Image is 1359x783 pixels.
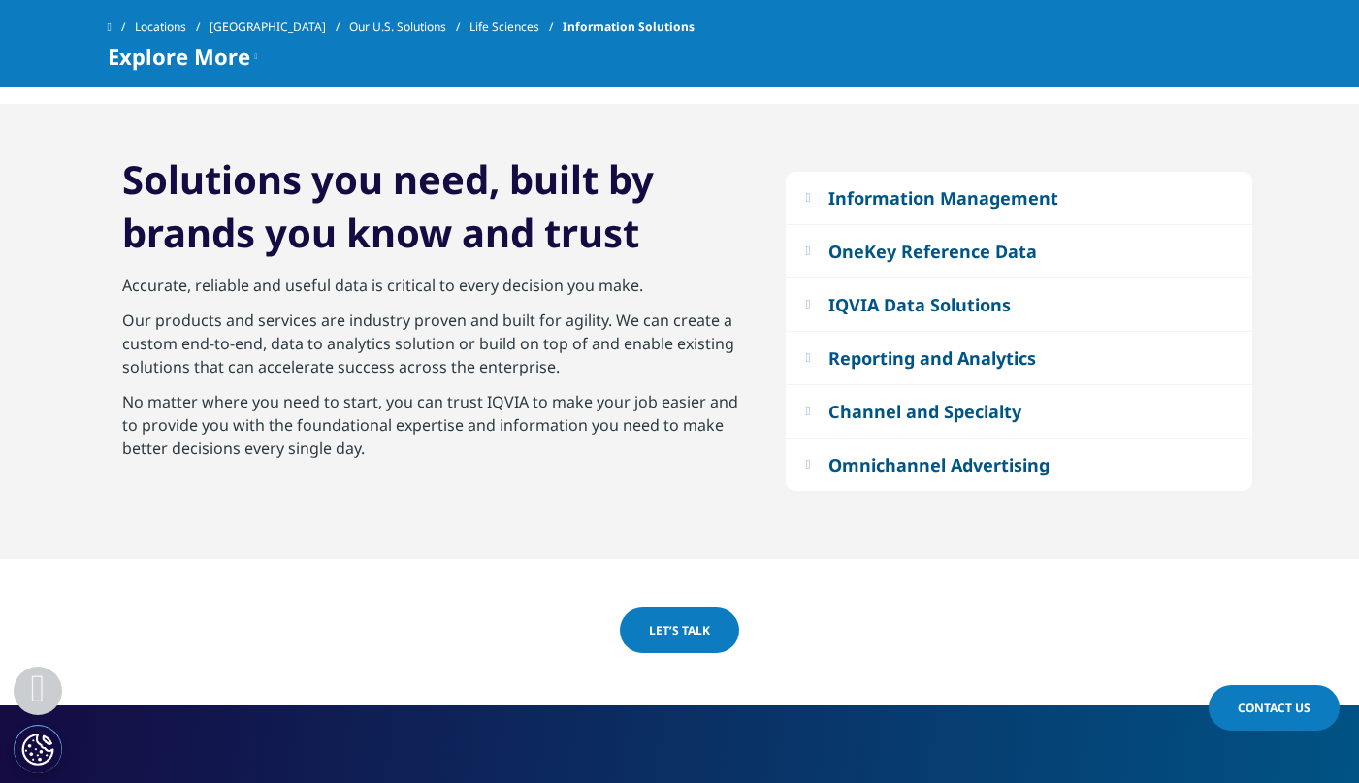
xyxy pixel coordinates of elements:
button: Reporting and Analytics [786,332,1252,384]
p: Our products and services are industry proven and built for agility. We can create a custom end-t... [122,309,742,390]
span: Contact Us [1238,700,1310,716]
button: Omnichannel Advertising [786,439,1252,491]
div: Reporting and Analytics [828,346,1036,370]
span: Information Solutions [563,10,695,45]
div: Information Management [828,186,1058,210]
a: Our U.S. Solutions [349,10,469,45]
a: Let’s Talk [620,607,739,653]
button: Information Management [786,172,1252,224]
div: IQVIA Data Solutions [828,293,1011,316]
h2: Solutions you need, built by brands you know and trust [122,152,742,274]
p: No matter where you need to start, you can trust IQVIA to make your job easier and to provide you... [122,390,742,472]
button: Channel and Specialty [786,385,1252,438]
span: Explore More [108,45,250,68]
button: IQVIA Data Solutions [786,278,1252,331]
button: Cookies Settings [14,725,62,773]
p: Accurate, reliable and useful data is critical to every decision you make. [122,274,742,309]
a: Contact Us [1209,685,1340,731]
a: [GEOGRAPHIC_DATA] [210,10,349,45]
span: Let’s Talk [649,622,710,638]
a: Life Sciences [469,10,563,45]
div: OneKey Reference Data [828,240,1037,263]
div: Omnichannel Advertising [828,453,1050,476]
div: Channel and Specialty [828,400,1021,423]
button: OneKey Reference Data [786,225,1252,277]
a: Locations [135,10,210,45]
